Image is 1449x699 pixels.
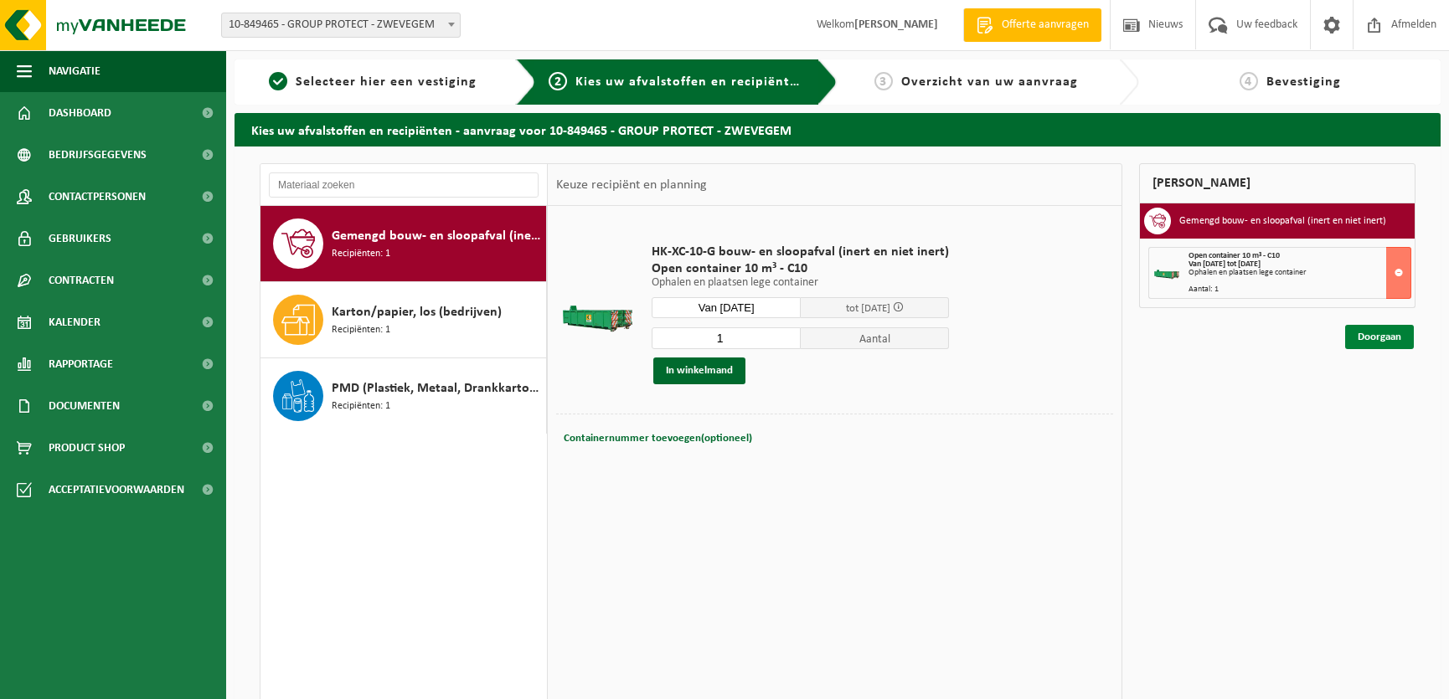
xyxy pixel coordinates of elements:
[549,72,567,90] span: 2
[575,75,806,89] span: Kies uw afvalstoffen en recipiënten
[652,244,949,260] span: HK-XC-10-G bouw- en sloopafval (inert en niet inert)
[1189,260,1261,269] strong: Van [DATE] tot [DATE]
[269,172,539,198] input: Materiaal zoeken
[854,18,938,31] strong: [PERSON_NAME]
[260,206,547,282] button: Gemengd bouw- en sloopafval (inert en niet inert) Recipiënten: 1
[260,282,547,358] button: Karton/papier, los (bedrijven) Recipiënten: 1
[332,398,390,414] span: Recipiënten: 1
[1189,251,1280,260] span: Open container 10 m³ - C10
[1189,285,1410,294] div: Aantal: 1
[652,277,949,289] p: Ophalen en plaatsen lege container
[269,72,287,90] span: 1
[564,433,752,444] span: Containernummer toevoegen(optioneel)
[49,385,120,427] span: Documenten
[1240,72,1258,90] span: 4
[222,13,460,37] span: 10-849465 - GROUP PROTECT - ZWEVEGEM
[243,72,503,92] a: 1Selecteer hier een vestiging
[652,260,949,277] span: Open container 10 m³ - C10
[296,75,477,89] span: Selecteer hier een vestiging
[260,358,547,434] button: PMD (Plastiek, Metaal, Drankkartons) (bedrijven) Recipiënten: 1
[1266,75,1341,89] span: Bevestiging
[1179,208,1386,234] h3: Gemengd bouw- en sloopafval (inert en niet inert)
[49,218,111,260] span: Gebruikers
[49,469,184,511] span: Acceptatievoorwaarden
[332,226,542,246] span: Gemengd bouw- en sloopafval (inert en niet inert)
[221,13,461,38] span: 10-849465 - GROUP PROTECT - ZWEVEGEM
[1189,269,1410,277] div: Ophalen en plaatsen lege container
[332,302,502,322] span: Karton/papier, los (bedrijven)
[49,176,146,218] span: Contactpersonen
[801,327,950,349] span: Aantal
[874,72,893,90] span: 3
[49,260,114,301] span: Contracten
[235,113,1441,146] h2: Kies uw afvalstoffen en recipiënten - aanvraag voor 10-849465 - GROUP PROTECT - ZWEVEGEM
[901,75,1078,89] span: Overzicht van uw aanvraag
[652,297,801,318] input: Selecteer datum
[846,303,890,314] span: tot [DATE]
[332,246,390,262] span: Recipiënten: 1
[548,164,715,206] div: Keuze recipiënt en planning
[332,378,542,398] span: PMD (Plastiek, Metaal, Drankkartons) (bedrijven)
[1345,325,1414,349] a: Doorgaan
[49,427,125,469] span: Product Shop
[49,50,101,92] span: Navigatie
[998,17,1093,33] span: Offerte aanvragen
[1139,163,1415,203] div: [PERSON_NAME]
[49,301,101,343] span: Kalender
[562,427,754,450] button: Containernummer toevoegen(optioneel)
[653,357,745,384] button: In winkelmand
[49,92,111,134] span: Dashboard
[49,134,147,176] span: Bedrijfsgegevens
[963,8,1101,42] a: Offerte aanvragen
[49,343,113,385] span: Rapportage
[332,322,390,338] span: Recipiënten: 1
